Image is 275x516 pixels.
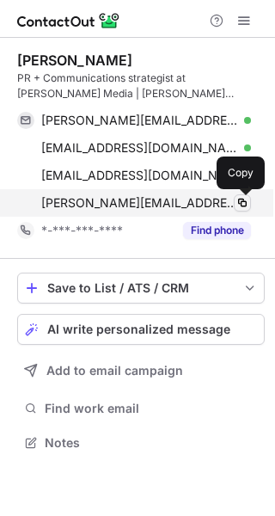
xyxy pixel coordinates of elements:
div: PR + Communications strategist at [PERSON_NAME] Media | [PERSON_NAME] Councilman At-Large | Real ... [17,71,265,101]
span: Add to email campaign [46,364,183,378]
img: ContactOut v5.3.10 [17,10,120,31]
button: Add to email campaign [17,355,265,386]
span: Notes [45,435,258,451]
button: Notes [17,431,265,455]
button: save-profile-one-click [17,273,265,304]
span: Find work email [45,401,258,416]
div: [PERSON_NAME] [17,52,132,69]
span: [PERSON_NAME][EMAIL_ADDRESS][DOMAIN_NAME] [41,195,238,211]
span: [EMAIL_ADDRESS][DOMAIN_NAME] [41,168,238,183]
span: [EMAIL_ADDRESS][DOMAIN_NAME] [41,140,238,156]
div: Save to List / ATS / CRM [47,281,235,295]
button: Reveal Button [183,222,251,239]
span: AI write personalized message [47,322,230,336]
button: Find work email [17,396,265,421]
span: [PERSON_NAME][EMAIL_ADDRESS][DOMAIN_NAME] [41,113,238,128]
button: AI write personalized message [17,314,265,345]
